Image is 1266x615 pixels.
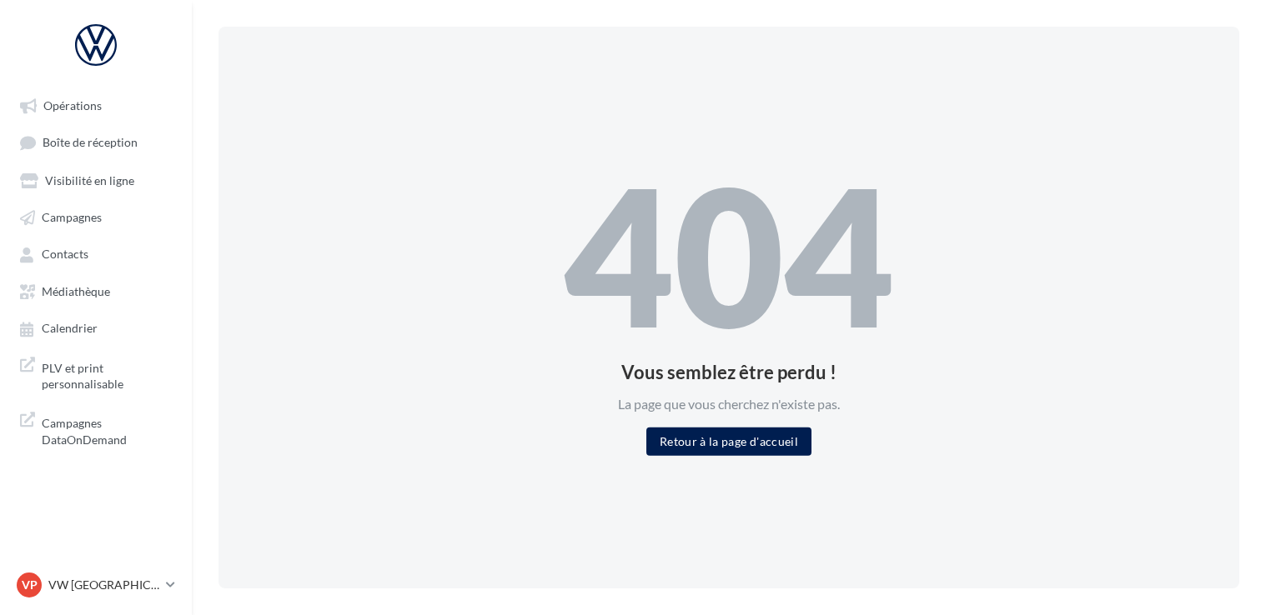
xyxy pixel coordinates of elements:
[42,322,98,336] span: Calendrier
[10,238,182,268] a: Contacts
[48,577,159,593] p: VW [GEOGRAPHIC_DATA] 13
[10,127,182,157] a: Boîte de réception
[43,98,102,112] span: Opérations
[10,202,182,232] a: Campagnes
[10,90,182,120] a: Opérations
[10,405,182,454] a: Campagnes DataOnDemand
[42,247,88,262] span: Contacts
[10,165,182,195] a: Visibilité en ligne
[564,394,894,413] div: La page que vous cherchez n'existe pas.
[564,362,894,381] div: Vous semblez être perdu !
[43,136,138,150] span: Boîte de réception
[10,350,182,399] a: PLV et print personnalisable
[646,427,811,455] button: Retour à la page d'accueil
[42,210,102,224] span: Campagnes
[10,312,182,342] a: Calendrier
[42,357,172,392] span: PLV et print personnalisable
[42,412,172,447] span: Campagnes DataOnDemand
[22,577,38,593] span: VP
[10,276,182,306] a: Médiathèque
[42,284,110,298] span: Médiathèque
[45,173,134,187] span: Visibilité en ligne
[13,569,178,601] a: VP VW [GEOGRAPHIC_DATA] 13
[564,160,894,350] div: 404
